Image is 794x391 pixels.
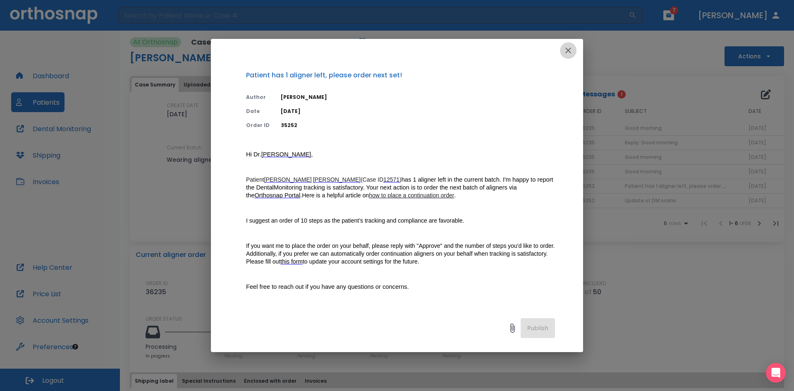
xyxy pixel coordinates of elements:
span: Here is a helpful article on [302,192,369,199]
a: this form [280,258,303,265]
a: Orthosnap Portal [254,192,300,199]
a: [PERSON_NAME] [313,176,361,183]
p: Date [246,108,271,115]
a: 12571 [383,176,399,183]
span: If you want me to place the order on your behalf, please reply with "Approve" and the number of s... [246,242,556,265]
span: Patient [246,176,264,183]
span: has 1 aligner left in the current batch. I'm happy to report the DentalMonitoring tracking is sat... [246,176,555,199]
span: , [311,151,313,158]
span: Hi Dr. [246,151,261,158]
span: . [300,192,302,199]
p: [PERSON_NAME] [281,94,555,101]
a: [PERSON_NAME] [261,151,311,158]
span: . [454,192,456,199]
p: Author [246,94,271,101]
a: how to place a continuation order [369,192,454,199]
span: ) [399,176,402,183]
p: [DATE] [281,108,555,115]
span: Feel free to reach out if you have any questions or concerns. [246,283,409,290]
p: Patient has 1 aligner left, please order next set! [246,70,555,80]
p: 35252 [281,122,555,129]
div: Open Intercom Messenger [766,363,786,383]
span: I suggest an order of 10 steps as the patient’s tracking and compliance are favorable. [246,217,464,224]
span: to update your account settings for the future. [303,258,419,265]
span: (Case ID [361,176,383,183]
p: Order ID [246,122,271,129]
a: [PERSON_NAME] [264,176,312,183]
